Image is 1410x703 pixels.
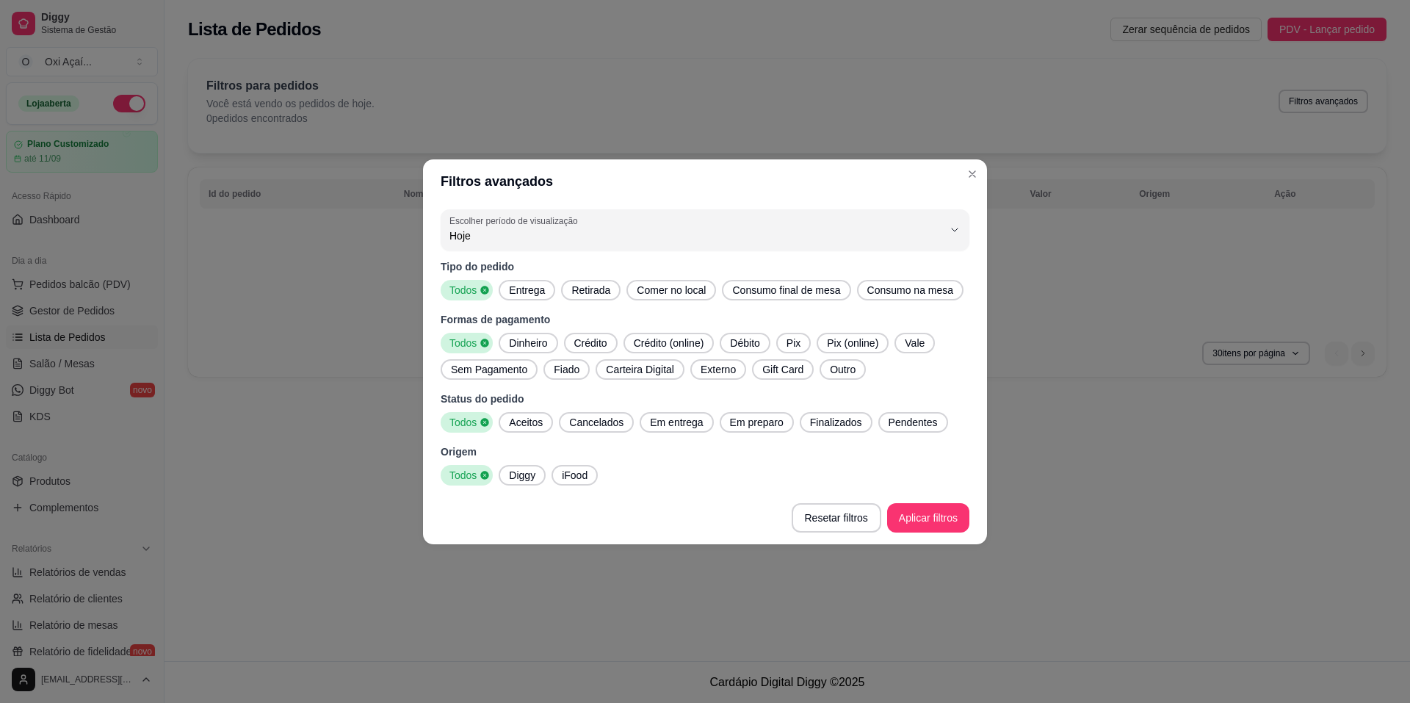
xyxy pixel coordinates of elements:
button: Pix [776,333,811,353]
button: Consumo na mesa [857,280,964,300]
button: Em preparo [720,412,794,433]
button: Em entrega [640,412,713,433]
p: Formas de pagamento [441,312,969,327]
button: Consumo final de mesa [722,280,850,300]
span: Cancelados [563,415,629,430]
span: Externo [695,362,742,377]
span: Dinheiro [503,336,553,350]
label: Escolher período de visualização [449,214,582,227]
button: Sem Pagamento [441,359,538,380]
span: Carteira Digital [600,362,680,377]
button: Dinheiro [499,333,557,353]
span: Finalizados [804,415,868,430]
span: Todos [444,415,480,430]
button: Externo [690,359,746,380]
span: Débito [724,336,765,350]
button: Todos [441,280,493,300]
header: Filtros avançados [423,159,987,203]
button: Aceitos [499,412,553,433]
span: Fiado [548,362,585,377]
button: Aplicar filtros [887,503,969,533]
span: Diggy [503,468,541,483]
span: Em preparo [724,415,789,430]
button: iFood [552,465,598,486]
span: Comer no local [631,283,712,298]
span: Sem Pagamento [445,362,533,377]
button: Retirada [561,280,621,300]
button: Gift Card [752,359,814,380]
span: Pix (online) [821,336,884,350]
button: Close [961,162,984,186]
button: Finalizados [800,412,872,433]
span: Vale [899,336,930,350]
span: Pendentes [883,415,944,430]
button: Fiado [543,359,590,380]
button: Outro [820,359,866,380]
span: Todos [444,336,480,350]
button: Cancelados [559,412,634,433]
p: Tipo do pedido [441,259,969,274]
span: Retirada [565,283,616,298]
button: Entrega [499,280,555,300]
button: Pendentes [878,412,948,433]
span: Pix [781,336,806,350]
span: Outro [824,362,861,377]
button: Pix (online) [817,333,889,353]
button: Carteira Digital [596,359,684,380]
button: Diggy [499,465,546,486]
span: Consumo final de mesa [726,283,846,298]
button: Todos [441,333,493,353]
span: iFood [556,468,593,483]
span: Entrega [503,283,551,298]
button: Resetar filtros [792,503,881,533]
span: Gift Card [756,362,809,377]
button: Todos [441,412,493,433]
span: Crédito [568,336,613,350]
span: Hoje [449,228,943,243]
span: Todos [444,468,480,483]
span: Em entrega [644,415,709,430]
span: Todos [444,283,480,298]
span: Consumo na mesa [861,283,960,298]
span: Aceitos [503,415,549,430]
p: Status do pedido [441,392,969,406]
button: Crédito [564,333,618,353]
button: Comer no local [626,280,716,300]
button: Todos [441,465,493,486]
button: Crédito (online) [623,333,715,353]
p: Origem [441,444,969,459]
button: Vale [894,333,935,353]
button: Débito [720,333,770,353]
span: Crédito (online) [628,336,710,350]
button: Escolher período de visualizaçãoHoje [441,209,969,250]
